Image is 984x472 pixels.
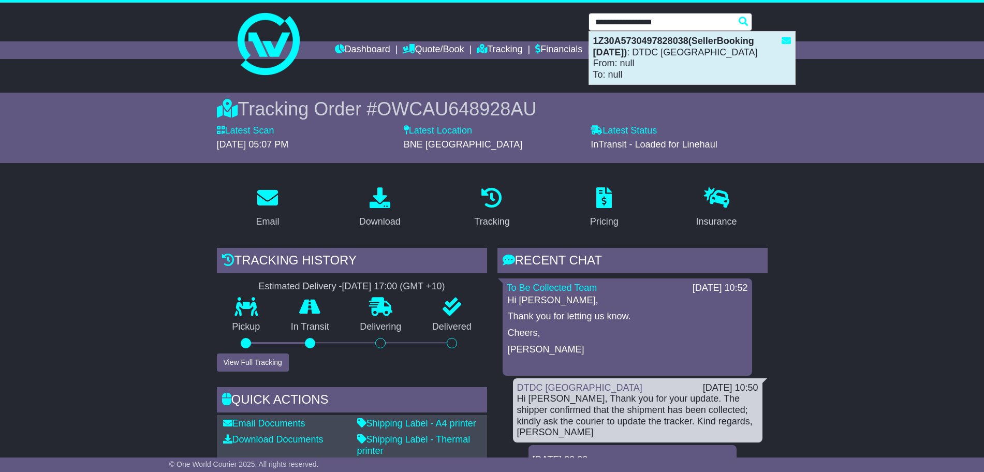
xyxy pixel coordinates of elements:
p: Thank you for letting us know. [508,311,747,322]
p: [PERSON_NAME] [508,344,747,356]
a: Tracking [467,184,516,232]
span: © One World Courier 2025. All rights reserved. [169,460,319,468]
a: Pricing [583,184,625,232]
button: View Full Tracking [217,353,289,372]
label: Latest Scan [217,125,274,137]
div: Quick Actions [217,387,487,415]
a: Insurance [689,184,744,232]
p: Cheers, [508,328,747,339]
span: InTransit - Loaded for Linehaul [591,139,717,150]
span: [DATE] 05:07 PM [217,139,289,150]
div: [DATE] 10:52 [693,283,748,294]
label: Latest Status [591,125,657,137]
a: Shipping Label - A4 printer [357,418,476,429]
p: Pickup [217,321,276,333]
div: [DATE] 17:00 (GMT +10) [342,281,445,292]
div: [DATE] 10:50 [703,382,758,394]
a: Financials [535,41,582,59]
span: OWCAU648928AU [377,98,536,120]
a: To Be Collected Team [507,283,597,293]
div: : DTDC [GEOGRAPHIC_DATA] From: null To: null [589,32,795,84]
label: Latest Location [404,125,472,137]
div: Email [256,215,279,229]
span: BNE [GEOGRAPHIC_DATA] [404,139,522,150]
p: Delivered [417,321,487,333]
div: Insurance [696,215,737,229]
div: Tracking [474,215,509,229]
a: Email Documents [223,418,305,429]
strong: 1Z30A5730497828038(SellerBooking [DATE]) [593,36,754,57]
div: Tracking Order # [217,98,768,120]
p: In Transit [275,321,345,333]
a: Email [249,184,286,232]
a: Dashboard [335,41,390,59]
div: RECENT CHAT [497,248,768,276]
div: Pricing [590,215,619,229]
a: Quote/Book [403,41,464,59]
a: Tracking [477,41,522,59]
div: [DATE] 09:00 [533,454,732,466]
p: Delivering [345,321,417,333]
a: DTDC [GEOGRAPHIC_DATA] [517,382,642,393]
div: Hi [PERSON_NAME], Thank you for your update. The shipper confirmed that the shipment has been col... [517,393,758,438]
div: Estimated Delivery - [217,281,487,292]
a: Download Documents [223,434,324,445]
div: Download [359,215,401,229]
p: Hi [PERSON_NAME], [508,295,747,306]
a: Shipping Label - Thermal printer [357,434,471,456]
div: Tracking history [217,248,487,276]
a: Download [353,184,407,232]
